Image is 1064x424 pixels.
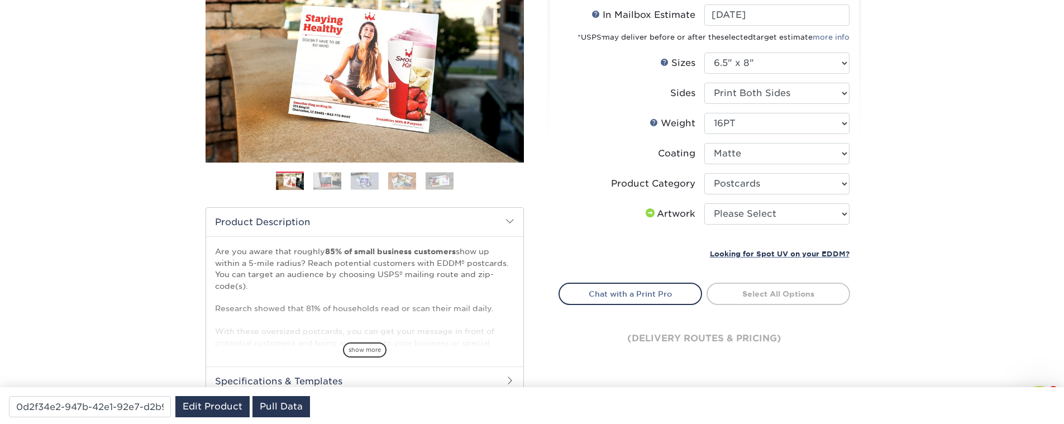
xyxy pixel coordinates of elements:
a: Edit Product [175,396,250,417]
div: Coating [658,147,695,160]
img: EDDM 05 [426,172,454,189]
h2: Specifications & Templates [206,366,523,396]
div: (delivery routes & pricing) [559,305,850,372]
a: Pull Data [252,396,310,417]
h2: Product Description [206,208,523,236]
a: Looking for Spot UV on your EDDM? [710,248,850,259]
div: Weight [650,117,695,130]
div: Product Category [611,177,695,190]
strong: 85% of small business customers [325,247,456,256]
a: more info [813,33,850,41]
small: Looking for Spot UV on your EDDM? [710,250,850,258]
small: *USPS may deliver before or after the target estimate [578,33,850,41]
img: EDDM 03 [351,172,379,189]
input: Select Date [704,4,850,26]
div: Sizes [660,56,695,70]
span: 1 [1049,386,1058,395]
a: Chat with a Print Pro [559,283,702,305]
img: EDDM 02 [313,172,341,189]
img: EDDM 04 [388,172,416,189]
div: Sides [670,87,695,100]
span: selected [721,33,753,41]
div: In Mailbox Estimate [591,8,695,22]
span: show more [343,342,387,358]
iframe: Intercom live chat [1026,386,1053,413]
img: EDDM 01 [276,172,304,192]
a: Select All Options [707,283,850,305]
div: Artwork [643,207,695,221]
sup: ® [602,35,603,39]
